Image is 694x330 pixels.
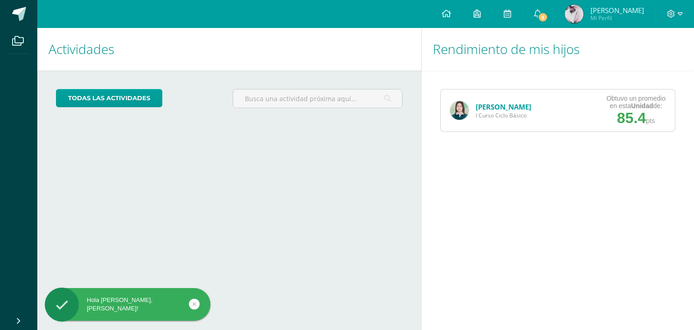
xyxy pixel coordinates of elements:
[565,5,583,23] img: bbbde636465dbfce83afeac4f7fcfbf0.png
[433,28,683,70] h1: Rendimiento de mis hijos
[590,6,644,15] span: [PERSON_NAME]
[476,102,531,111] a: [PERSON_NAME]
[476,111,531,119] span: I Curso Ciclo Básico
[646,117,655,124] span: pts
[606,95,666,110] div: Obtuvo un promedio en esta de:
[590,14,644,22] span: Mi Perfil
[631,102,653,110] strong: Unidad
[538,12,548,22] span: 5
[617,110,646,126] span: 85.4
[45,296,210,313] div: Hola [PERSON_NAME], [PERSON_NAME]!
[56,89,162,107] a: todas las Actividades
[233,89,402,108] input: Busca una actividad próxima aquí...
[450,101,469,120] img: 57d0d3d51c1152d3f621b56a6f135658.png
[49,28,410,70] h1: Actividades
